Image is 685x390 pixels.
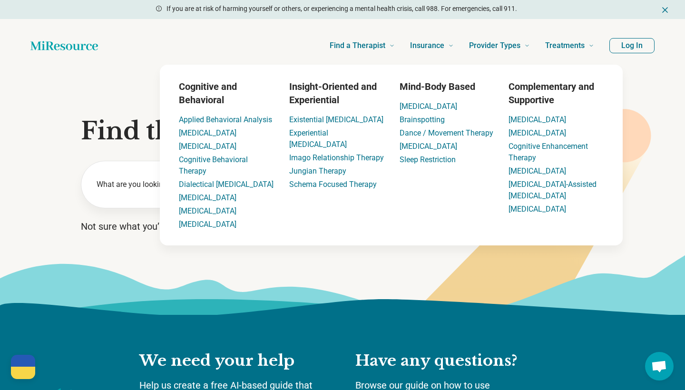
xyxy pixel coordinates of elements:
[179,115,272,124] a: Applied Behavioral Analysis
[400,102,457,111] a: [MEDICAL_DATA]
[400,115,445,124] a: Brainspotting
[289,80,384,107] h3: Insight-Oriented and Experiential
[509,142,588,162] a: Cognitive Enhancement Therapy
[103,65,680,245] div: Treatments
[410,27,454,65] a: Insurance
[179,80,274,107] h3: Cognitive and Behavioral
[179,220,236,229] a: [MEDICAL_DATA]
[509,180,597,200] a: [MEDICAL_DATA]-Assisted [MEDICAL_DATA]
[509,80,604,107] h3: Complementary and Supportive
[289,153,384,162] a: Imago Relationship Therapy
[166,4,517,14] p: If you are at risk of harming yourself or others, or experiencing a mental health crisis, call 98...
[179,193,236,202] a: [MEDICAL_DATA]
[509,115,566,124] a: [MEDICAL_DATA]
[289,166,346,175] a: Jungian Therapy
[139,351,336,371] h2: We need your help
[97,179,257,190] label: What are you looking for?
[179,155,248,175] a: Cognitive Behavioral Therapy
[469,39,520,52] span: Provider Types
[400,155,456,164] a: Sleep Restriction
[30,36,98,55] a: Home page
[509,128,566,137] a: [MEDICAL_DATA]
[660,4,670,15] button: Dismiss
[330,39,385,52] span: Find a Therapist
[545,27,594,65] a: Treatments
[289,180,377,189] a: Schema Focused Therapy
[645,352,674,380] div: Open chat
[330,27,395,65] a: Find a Therapist
[179,206,236,215] a: [MEDICAL_DATA]
[289,115,383,124] a: Existential [MEDICAL_DATA]
[289,128,347,149] a: Experiential [MEDICAL_DATA]
[179,142,236,151] a: [MEDICAL_DATA]
[609,38,655,53] button: Log In
[509,205,566,214] a: [MEDICAL_DATA]
[545,39,585,52] span: Treatments
[179,180,274,189] a: Dialectical [MEDICAL_DATA]
[469,27,530,65] a: Provider Types
[400,128,493,137] a: Dance / Movement Therapy
[81,220,604,233] p: Not sure what you’re looking for?
[400,142,457,151] a: [MEDICAL_DATA]
[509,166,566,175] a: [MEDICAL_DATA]
[400,80,493,93] h3: Mind-Body Based
[355,351,546,371] h2: Have any questions?
[410,39,444,52] span: Insurance
[81,117,604,146] h1: Find the right mental health care for you
[179,128,236,137] a: [MEDICAL_DATA]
